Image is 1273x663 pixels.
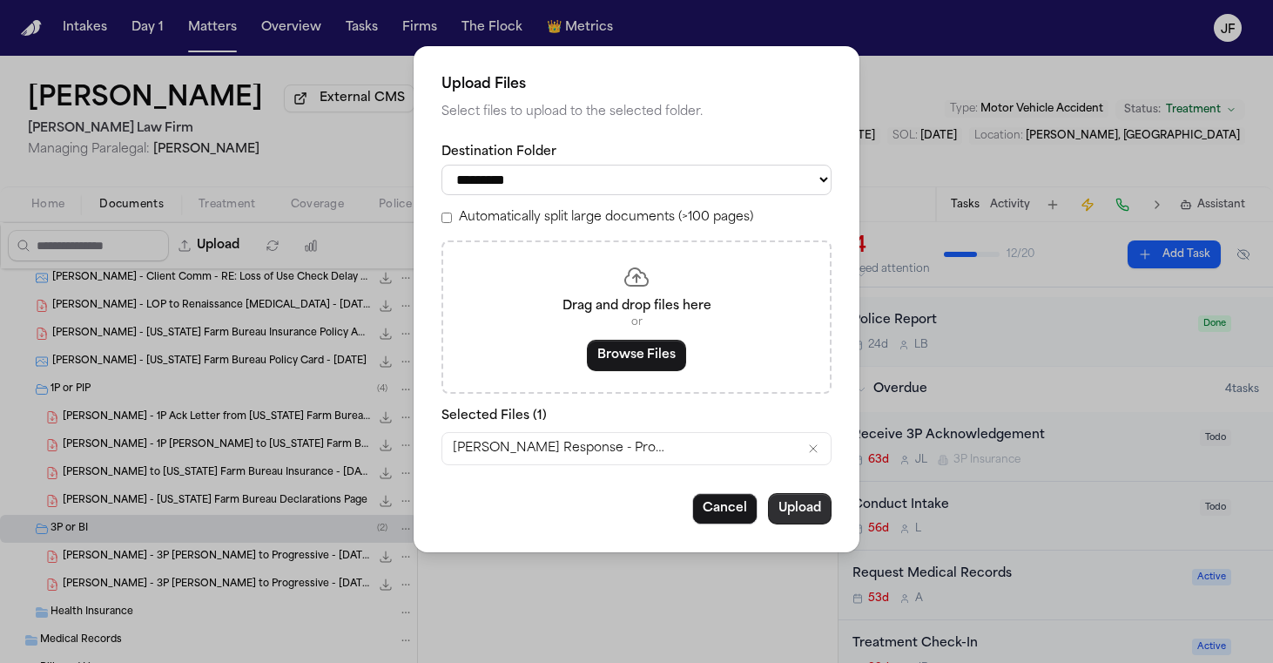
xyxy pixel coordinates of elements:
p: Select files to upload to the selected folder. [441,102,832,123]
p: Drag and drop files here [464,298,809,315]
label: Automatically split large documents (>100 pages) [459,209,753,227]
p: Selected Files ( 1 ) [441,408,832,425]
h2: Upload Files [441,74,832,95]
span: [PERSON_NAME] Response - Progressive.pdf [453,440,670,457]
button: Browse Files [587,340,686,371]
button: Cancel [692,493,758,524]
label: Destination Folder [441,144,832,161]
button: Upload [768,493,832,524]
p: or [464,315,809,329]
button: Remove Orvia Bowerman - LOR Response - Progressive.pdf [806,442,820,456]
